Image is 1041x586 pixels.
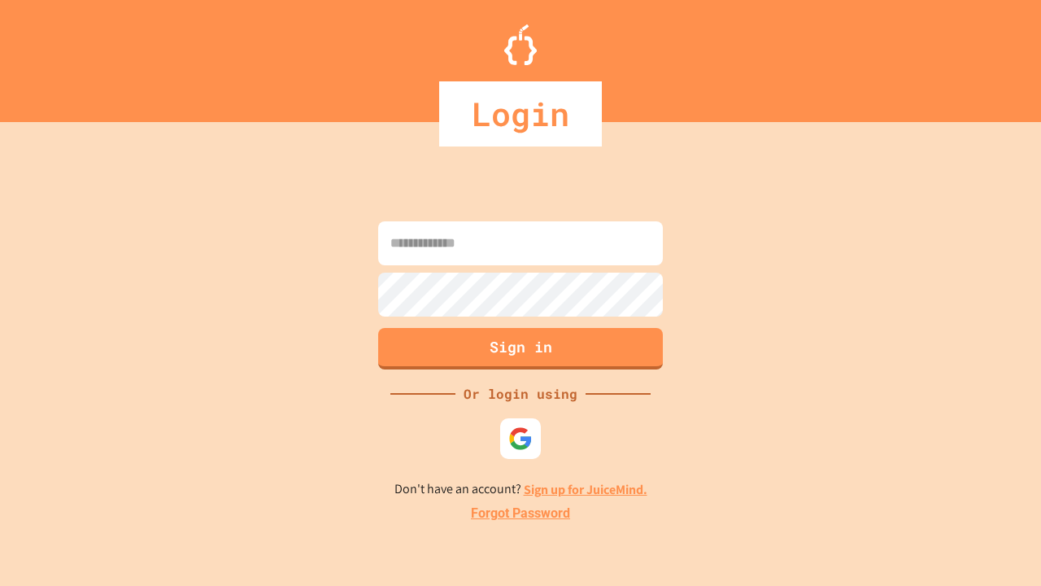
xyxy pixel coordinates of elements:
[906,450,1025,519] iframe: chat widget
[973,521,1025,570] iframe: chat widget
[471,504,570,523] a: Forgot Password
[439,81,602,146] div: Login
[524,481,647,498] a: Sign up for JuiceMind.
[455,384,586,404] div: Or login using
[504,24,537,65] img: Logo.svg
[378,328,663,370] button: Sign in
[508,426,533,451] img: google-icon.svg
[394,479,647,500] p: Don't have an account?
